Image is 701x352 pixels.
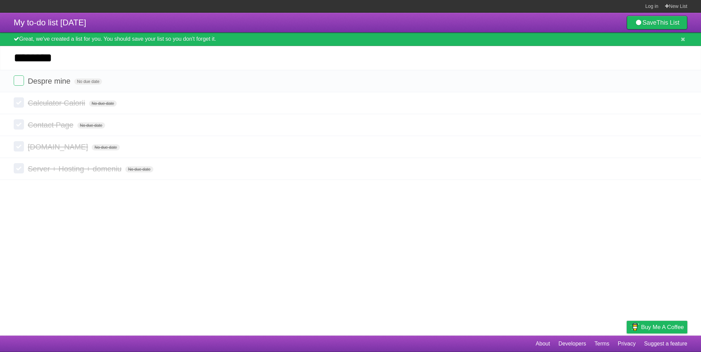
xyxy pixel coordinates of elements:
a: SaveThis List [627,16,687,29]
label: Done [14,75,24,86]
a: Developers [558,337,586,350]
span: Calculator Calorii [28,99,87,107]
label: Done [14,97,24,108]
label: Done [14,141,24,151]
span: Server + Hosting + domeniu [28,165,123,173]
span: No due date [89,100,117,107]
a: About [536,337,550,350]
b: This List [657,19,679,26]
label: Done [14,163,24,173]
span: No due date [77,122,105,129]
span: Buy me a coffee [641,321,684,333]
span: No due date [74,78,102,85]
a: Suggest a feature [644,337,687,350]
a: Terms [595,337,610,350]
span: [DOMAIN_NAME] [28,143,90,151]
label: Done [14,119,24,130]
a: Buy me a coffee [627,321,687,333]
span: Contact Page [28,121,75,129]
span: My to-do list [DATE] [14,18,86,27]
a: Privacy [618,337,636,350]
span: No due date [125,166,153,172]
img: Buy me a coffee [630,321,639,333]
span: No due date [92,144,119,150]
span: Despre mine [28,77,72,85]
